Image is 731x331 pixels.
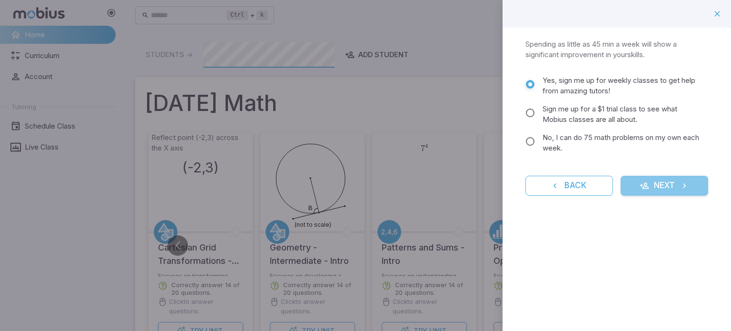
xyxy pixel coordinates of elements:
button: Back [525,176,613,196]
p: Spending as little as 45 min a week will show a significant improvement in your skills. [525,39,708,60]
span: Sign me up for a $1 trial class to see what Mobius classes are all about. [543,104,701,125]
div: commitment [525,75,708,157]
span: Yes, sign me up for weekly classes to get help from amazing tutors! [543,75,701,96]
button: Next [621,176,708,196]
span: No, I can do 75 math problems on my own each week. [543,132,701,153]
